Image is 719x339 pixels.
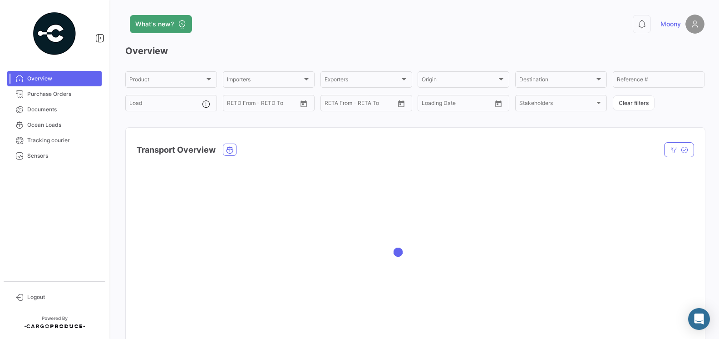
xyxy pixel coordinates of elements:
[27,136,98,145] span: Tracking courier
[688,308,710,330] div: Abrir Intercom Messenger
[519,78,595,84] span: Destination
[422,101,434,108] input: From
[227,78,302,84] span: Importers
[7,102,102,117] a: Documents
[685,15,704,34] img: placeholder-user.png
[32,11,77,56] img: powered-by.png
[27,75,98,83] span: Overview
[223,144,236,155] button: Ocean
[125,45,704,57] h3: Overview
[441,101,474,108] input: To
[344,101,377,108] input: To
[297,97,310,110] button: Open calendar
[7,71,102,86] a: Overview
[422,78,497,84] span: Origin
[135,20,174,29] span: What's new?
[27,105,98,114] span: Documents
[325,101,337,108] input: From
[613,95,655,110] button: Clear filters
[7,117,102,133] a: Ocean Loads
[492,97,505,110] button: Open calendar
[27,90,98,98] span: Purchase Orders
[129,78,205,84] span: Product
[394,97,408,110] button: Open calendar
[7,86,102,102] a: Purchase Orders
[7,133,102,148] a: Tracking courier
[519,101,595,108] span: Stakeholders
[27,121,98,129] span: Ocean Loads
[246,101,279,108] input: To
[130,15,192,33] button: What's new?
[325,78,400,84] span: Exporters
[27,152,98,160] span: Sensors
[660,20,681,29] span: Moony
[7,148,102,164] a: Sensors
[227,101,240,108] input: From
[137,144,216,156] h4: Transport Overview
[27,293,98,301] span: Logout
